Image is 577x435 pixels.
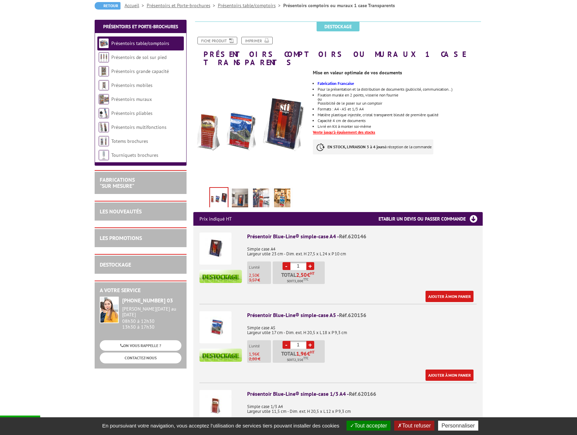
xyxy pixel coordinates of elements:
li: Capacité 4 cm de documents [318,119,482,123]
font: Fabrication Francaise [318,81,354,86]
p: Simple case 1/3 A4 Largeur utile 11,5 cm - Dim. ext. H 20,5 x L 12 x P 9,3 cm [247,400,477,414]
a: CONTACTEZ-NOUS [100,352,181,363]
span: 1,96 [249,351,257,357]
a: Présentoirs et Porte-brochures [147,2,218,9]
span: Réf.620166 [349,390,376,397]
span: 1,96 [296,351,307,356]
a: Ajouter à mon panier [426,370,474,381]
button: Tout accepter [347,421,390,431]
a: Ajouter à mon panier [426,291,474,302]
p: Prix indiqué HT [199,212,232,226]
a: Fiche produit [197,37,237,44]
h3: Etablir un devis ou passer commande [379,212,483,226]
img: porte_brochures_comptoirs_620146.jpg [193,70,308,185]
img: 620166_presentoir_blue-line_1-3a4.jpg [253,189,269,210]
div: Présentoir Blue-Line® simple-case 1/3 A4 - [247,390,477,398]
p: à réception de la commande [313,139,433,154]
h2: A votre service [100,287,181,294]
a: Tourniquets brochures [111,152,158,158]
a: Présentoirs mobiles [111,82,153,88]
a: - [283,341,290,349]
a: Présentoirs table/comptoirs [218,2,283,9]
p: € [249,273,271,278]
img: Présentoirs pliables [99,108,109,118]
span: Soit € [287,279,308,284]
a: Présentoirs et Porte-brochures [103,24,178,30]
a: + [306,262,314,270]
span: 2,50 [249,272,257,278]
li: Livré en Kit à monter soi-même [318,124,482,129]
p: L'unité [249,265,271,270]
p: 3,57 € [249,278,271,283]
p: Total [274,351,325,363]
u: Vente jusqu'à épuisement des stocks [313,130,375,135]
a: Imprimer [241,37,273,44]
div: Présentoir Blue-Line® simple-case A4 - [247,232,477,240]
strong: EN STOCK, LIVRAISON 3 à 4 jours [327,144,385,149]
span: 2,50 [296,272,307,277]
div: Présentoir Blue-Line® simple-case A5 - [247,311,477,319]
div: ou [318,97,482,101]
li: Matière plastique injectée, cristal transparent bleuté de première qualité [318,113,482,117]
img: Présentoirs mobiles [99,80,109,90]
p: L'unité [249,344,271,348]
img: Présentoirs table/comptoirs [99,38,109,48]
a: Accueil [125,2,147,9]
a: Présentoirs multifonctions [111,124,166,130]
a: ON VOUS RAPPELLE ? [100,340,181,351]
span: € [307,351,310,356]
div: [PERSON_NAME][DATE] au [DATE] [122,306,181,318]
a: Totems brochures [111,138,148,144]
span: En poursuivant votre navigation, vous acceptez l'utilisation de services tiers pouvant installer ... [99,423,343,429]
img: Présentoir Blue-Line® simple-case 1/3 A4 [199,390,231,422]
a: Présentoirs table/comptoirs [111,40,169,46]
img: porte_brochures_comptoirs_620146.jpg [210,188,228,209]
a: - [283,262,290,270]
span: Réf.620156 [339,312,366,318]
a: Présentoirs pliables [111,110,153,116]
strong: [PHONE_NUMBER] 03 [122,297,173,304]
a: Présentoirs muraux [111,96,152,102]
img: Totems brochures [99,136,109,146]
button: Tout refuser [394,421,434,431]
img: Présentoirs grande capacité [99,66,109,76]
span: 3,00 [294,279,301,284]
span: € [307,272,310,277]
strong: Mise en valeur optimale de vos documents [313,70,402,76]
a: + [306,341,314,349]
span: Réf.620146 [339,233,366,240]
p: Simple case A5 Largeur utile 17 cm - Dim. ext. H 20,5 x L 18 x P 9,3 cm [247,321,477,335]
p: 2,80 € [249,357,271,361]
sup: HT [310,271,315,276]
sup: TTC [303,356,308,360]
img: Présentoirs de sol sur pied [99,52,109,62]
p: € [249,352,271,357]
a: LES NOUVEAUTÉS [100,208,142,215]
img: widget-service.jpg [100,297,119,323]
a: LES PROMOTIONS [100,235,142,241]
sup: TTC [303,277,308,281]
span: Destockage [317,22,359,31]
img: 620156_presentoir_blue-line_a5.jpg [274,189,290,210]
span: 2,35 [294,357,301,363]
img: Tourniquets brochures [99,150,109,160]
img: presentoirs_muraux_ou_comptoirs_simple_case_transparents_620146_mise_en_situation.jpg [232,189,248,210]
img: Présentoir Blue-Line® simple-case A5 [199,311,231,343]
p: Total [274,272,325,284]
li: Formats : A4 - A5 et 1/3 A4 [318,107,482,111]
img: Présentoirs multifonctions [99,122,109,132]
span: Soit € [287,357,308,363]
li: Présentoirs comptoirs ou muraux 1 case Transparents [283,2,395,9]
a: FABRICATIONS"Sur Mesure" [100,176,135,189]
img: Présentoirs muraux [99,94,109,104]
img: Présentoir Blue-Line® simple-case A4 [199,232,231,265]
a: DESTOCKAGE [100,261,131,268]
div: Possibilité de le poser sur un comptoir [318,101,482,105]
img: destockage [199,270,242,283]
button: Personnaliser (fenêtre modale) [438,421,478,431]
a: Présentoirs grande capacité [111,68,169,74]
a: Présentoirs de sol sur pied [111,54,166,60]
p: Simple case A4 Largeur utile 23 cm - Dim. ext. H 27,5 x L 24 x P 10 cm [247,242,477,256]
div: 08h30 à 12h30 13h30 à 17h30 [122,306,181,330]
a: Retour [95,2,121,10]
